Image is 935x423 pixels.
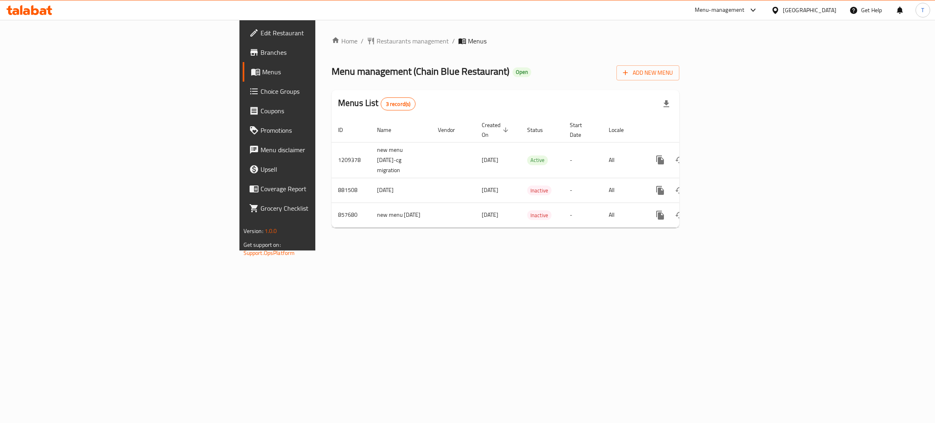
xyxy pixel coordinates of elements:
td: new menu [DATE]-cg migration [371,142,431,178]
span: [DATE] [482,209,498,220]
span: 1.0.0 [265,226,277,236]
td: - [563,142,602,178]
button: Add New Menu [616,65,679,80]
td: [DATE] [371,178,431,203]
div: Total records count [381,97,416,110]
button: Change Status [670,150,689,170]
button: Change Status [670,181,689,200]
span: Status [527,125,554,135]
span: Locale [609,125,634,135]
a: Upsell [243,160,396,179]
span: Menu disclaimer [261,145,389,155]
span: ID [338,125,353,135]
span: Upsell [261,164,389,174]
span: Restaurants management [377,36,449,46]
a: Restaurants management [367,36,449,46]
nav: breadcrumb [332,36,679,46]
th: Actions [644,118,735,142]
h2: Menus List [338,97,416,110]
a: Support.OpsPlatform [243,248,295,258]
button: more [651,181,670,200]
div: Inactive [527,210,552,220]
span: Start Date [570,120,592,140]
button: more [651,150,670,170]
a: Coverage Report [243,179,396,199]
span: Name [377,125,402,135]
span: [DATE] [482,155,498,165]
a: Coupons [243,101,396,121]
td: new menu [DATE] [371,203,431,227]
div: Inactive [527,186,552,195]
span: Version: [243,226,263,236]
span: Inactive [527,211,552,220]
span: [DATE] [482,185,498,195]
span: T [921,6,924,15]
span: Promotions [261,125,389,135]
div: Menu-management [695,5,745,15]
td: - [563,203,602,227]
td: - [563,178,602,203]
button: Change Status [670,205,689,225]
span: Menus [262,67,389,77]
span: Open [513,69,531,76]
span: Menu management ( Chain Blue Restaurant ) [332,62,509,80]
div: [GEOGRAPHIC_DATA] [783,6,836,15]
span: Created On [482,120,511,140]
span: Get support on: [243,240,281,250]
span: Grocery Checklist [261,203,389,213]
td: All [602,203,644,227]
table: enhanced table [332,118,735,228]
li: / [452,36,455,46]
span: Edit Restaurant [261,28,389,38]
span: Coverage Report [261,184,389,194]
a: Grocery Checklist [243,199,396,218]
span: Choice Groups [261,86,389,96]
a: Menus [243,62,396,82]
td: All [602,178,644,203]
div: Export file [657,94,676,114]
a: Branches [243,43,396,62]
span: 3 record(s) [381,100,416,108]
button: more [651,205,670,225]
span: Vendor [438,125,465,135]
a: Edit Restaurant [243,23,396,43]
span: Menus [468,36,487,46]
a: Choice Groups [243,82,396,101]
span: Branches [261,47,389,57]
span: Coupons [261,106,389,116]
td: All [602,142,644,178]
span: Add New Menu [623,68,673,78]
a: Menu disclaimer [243,140,396,160]
div: Open [513,67,531,77]
span: Inactive [527,186,552,195]
a: Promotions [243,121,396,140]
span: Active [527,155,548,165]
